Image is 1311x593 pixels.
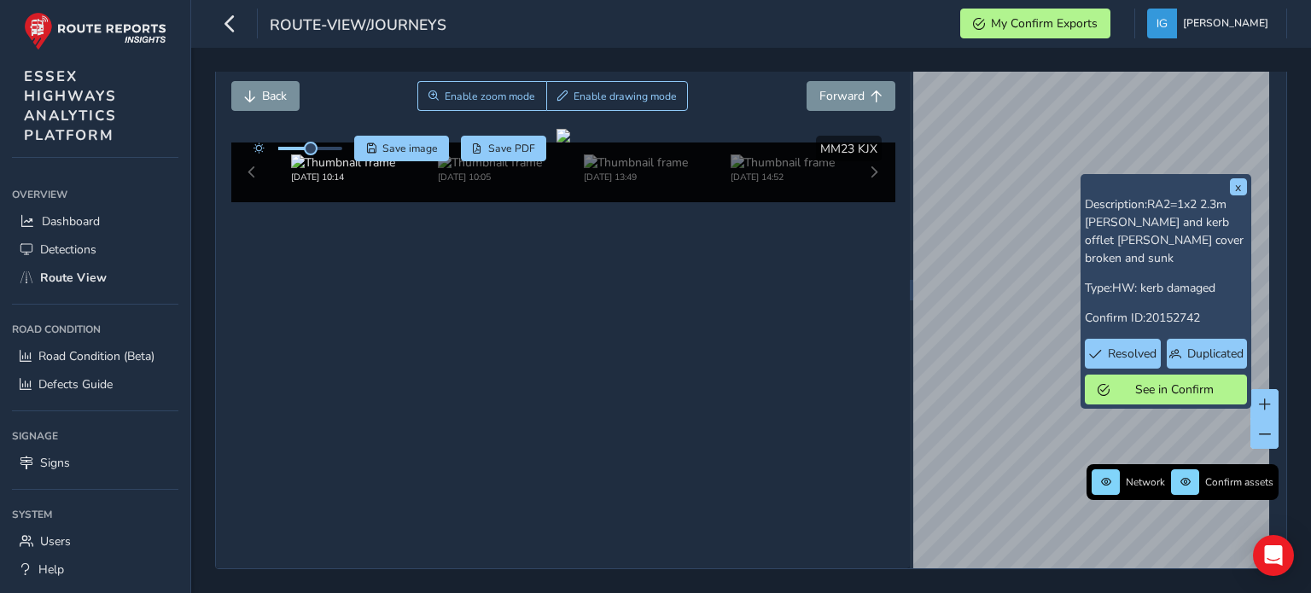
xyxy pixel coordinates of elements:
span: route-view/journeys [270,15,446,38]
a: Detections [12,235,178,264]
div: System [12,502,178,527]
button: Resolved [1085,339,1161,369]
span: Enable zoom mode [445,90,535,103]
img: Thumbnail frame [731,154,835,171]
span: Duplicated [1187,346,1244,362]
span: Enable drawing mode [574,90,677,103]
span: Help [38,561,64,578]
img: diamond-layout [1147,9,1177,38]
span: See in Confirm [1116,381,1234,398]
a: Road Condition (Beta) [12,342,178,370]
span: Save image [382,142,438,155]
p: Confirm ID: [1085,309,1247,327]
button: Duplicated [1167,339,1247,369]
span: Dashboard [42,213,100,230]
button: Zoom [417,81,546,111]
span: MM23 KJX [820,141,877,157]
button: See in Confirm [1085,375,1247,404]
a: Help [12,555,178,584]
div: Road Condition [12,317,178,342]
img: Thumbnail frame [584,154,688,171]
span: My Confirm Exports [991,15,1098,32]
span: Signs [40,455,70,471]
button: Forward [807,81,895,111]
span: Back [262,88,287,104]
div: [DATE] 14:52 [731,171,835,183]
div: Signage [12,423,178,449]
span: Network [1126,475,1165,489]
button: Back [231,81,300,111]
span: Route View [40,270,107,286]
span: Forward [819,88,865,104]
a: Defects Guide [12,370,178,398]
span: 20152742 [1145,310,1200,326]
p: Description: [1085,195,1247,267]
span: Resolved [1108,346,1157,362]
span: [PERSON_NAME] [1183,9,1268,38]
a: Signs [12,449,178,477]
img: rr logo [24,12,166,50]
div: [DATE] 10:05 [438,171,542,183]
a: Dashboard [12,207,178,235]
div: Open Intercom Messenger [1253,535,1294,576]
button: PDF [461,136,547,161]
img: Thumbnail frame [438,154,542,171]
span: Users [40,533,71,549]
span: Defects Guide [38,376,113,392]
span: Detections [40,241,96,258]
a: Users [12,527,178,555]
div: [DATE] 13:49 [584,171,688,183]
button: Save [354,136,449,161]
button: My Confirm Exports [960,9,1110,38]
span: Confirm assets [1205,475,1273,489]
a: Route View [12,264,178,292]
button: [PERSON_NAME] [1147,9,1274,38]
span: Road Condition (Beta) [38,348,154,364]
img: Thumbnail frame [291,154,395,171]
button: Draw [546,81,689,111]
span: ESSEX HIGHWAYS ANALYTICS PLATFORM [24,67,117,145]
span: RA2=1x2 2.3m [PERSON_NAME] and kerb offlet [PERSON_NAME] cover broken and sunk [1085,196,1244,266]
div: Overview [12,182,178,207]
div: [DATE] 10:14 [291,171,395,183]
button: x [1230,178,1247,195]
span: HW: kerb damaged [1112,280,1215,296]
span: Save PDF [488,142,535,155]
p: Type: [1085,279,1247,297]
